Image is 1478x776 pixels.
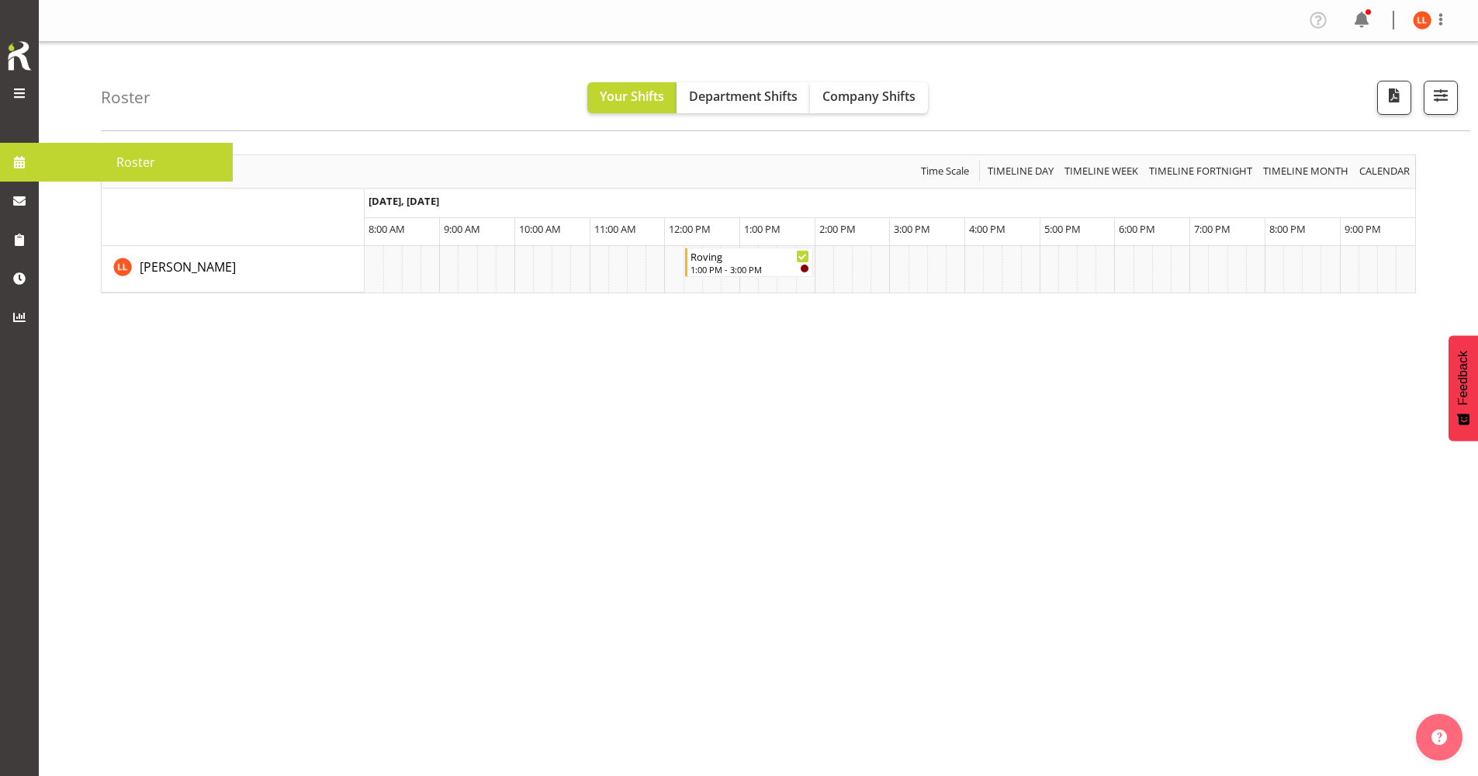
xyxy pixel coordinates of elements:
span: Time Scale [919,161,971,181]
button: Feedback - Show survey [1449,335,1478,441]
span: 1:00 PM [744,222,781,236]
button: Timeline Day [985,161,1057,181]
span: Your Shifts [600,88,664,105]
span: 6:00 PM [1119,222,1155,236]
span: 2:00 PM [819,222,856,236]
img: help-xxl-2.png [1431,729,1447,745]
div: Roving [691,248,809,264]
span: 11:00 AM [594,222,636,236]
span: Timeline Month [1262,161,1350,181]
img: Rosterit icon logo [4,39,35,73]
span: 9:00 AM [444,222,480,236]
a: Roster [39,143,233,182]
span: 3:00 PM [894,222,930,236]
span: 10:00 AM [519,222,561,236]
button: Timeline Week [1062,161,1141,181]
span: Timeline Week [1063,161,1140,181]
span: 5:00 PM [1044,222,1081,236]
span: 8:00 PM [1269,222,1306,236]
button: Fortnight [1147,161,1255,181]
span: calendar [1358,161,1411,181]
div: Timeline Day of September 19, 2025 [101,154,1416,293]
button: Month [1357,161,1413,181]
span: 8:00 AM [369,222,405,236]
button: Download a PDF of the roster for the current day [1377,81,1411,115]
span: Company Shifts [822,88,916,105]
img: lynette-lockett11677.jpg [1413,11,1431,29]
td: Lynette Lockett resource [102,246,365,293]
button: Timeline Month [1261,161,1352,181]
table: Timeline Day of September 19, 2025 [365,246,1415,293]
span: 7:00 PM [1194,222,1231,236]
span: Timeline Fortnight [1147,161,1254,181]
span: 4:00 PM [969,222,1006,236]
button: Company Shifts [810,82,928,113]
span: Department Shifts [689,88,798,105]
span: Feedback [1456,351,1470,405]
span: 12:00 PM [669,222,711,236]
div: 1:00 PM - 3:00 PM [691,263,809,275]
h4: Roster [101,88,151,106]
span: Roster [47,151,225,174]
button: Filter Shifts [1424,81,1458,115]
span: Timeline Day [986,161,1055,181]
span: 9:00 PM [1345,222,1381,236]
button: Department Shifts [677,82,810,113]
button: Time Scale [919,161,972,181]
a: [PERSON_NAME] [140,258,236,276]
span: [PERSON_NAME] [140,258,236,275]
div: Lynette Lockett"s event - Roving Begin From Friday, September 19, 2025 at 1:00:00 PM GMT+12:00 En... [685,248,813,277]
span: [DATE], [DATE] [369,194,439,208]
button: Your Shifts [587,82,677,113]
